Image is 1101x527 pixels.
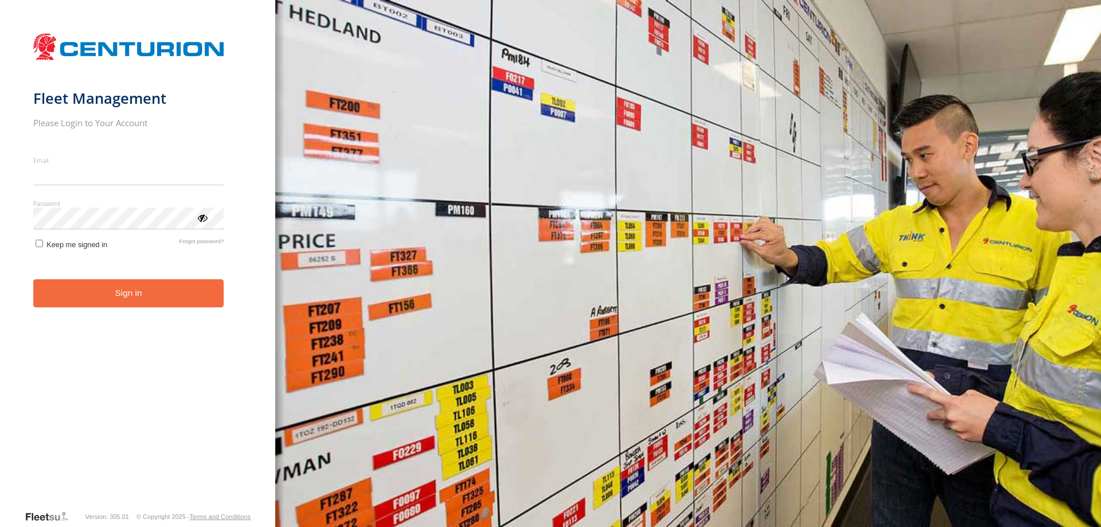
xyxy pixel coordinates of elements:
h1: Fleet Management [33,89,224,108]
label: Password [33,199,224,208]
input: Keep me signed in [36,240,43,247]
div: © Copyright 2025 - [136,513,251,520]
a: Visit our Website [25,511,77,522]
div: ViewPassword [196,212,208,223]
a: Terms and Conditions [190,513,251,520]
h2: Please Login to Your Account [33,117,224,128]
img: Centurion Transport [33,32,224,61]
span: Keep me signed in [46,240,107,249]
label: Email [33,156,224,165]
button: Sign in [33,279,224,307]
a: Forgot password? [179,238,224,249]
div: Version: 305.01 [85,513,129,520]
form: main [33,28,243,510]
